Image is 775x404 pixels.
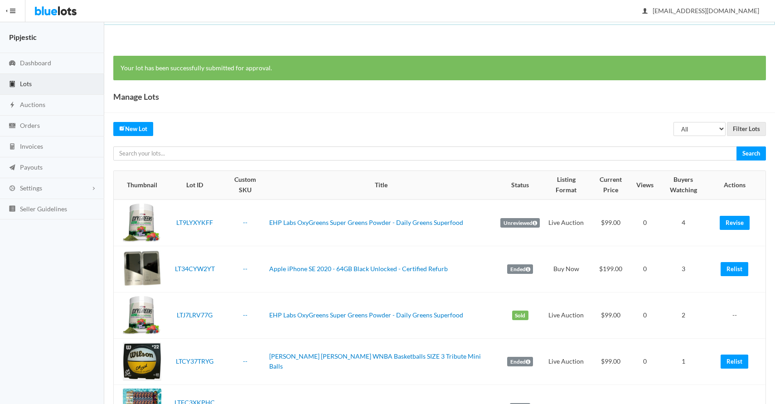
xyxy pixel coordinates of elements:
[269,219,463,226] a: EHP Labs OxyGreens Super Greens Powder - Daily Greens Superfood
[165,171,225,199] th: Lot ID
[720,216,750,230] a: Revise
[721,262,748,276] a: Relist
[20,205,67,213] span: Seller Guidelines
[121,63,759,73] p: Your lot has been successfully submitted for approval.
[657,292,709,338] td: 2
[113,146,737,161] input: Search your lots...
[721,355,748,369] a: Relist
[225,171,266,199] th: Custom SKU
[20,122,40,129] span: Orders
[500,218,540,228] label: Unreviewed
[8,80,17,89] ion-icon: clipboard
[20,59,51,67] span: Dashboard
[589,292,633,338] td: $99.00
[8,143,17,151] ion-icon: calculator
[633,200,657,246] td: 0
[243,357,247,365] a: --
[589,171,633,199] th: Current Price
[243,311,247,319] a: --
[507,357,533,367] label: Ended
[657,338,709,385] td: 1
[20,80,32,88] span: Lots
[20,163,43,171] span: Payouts
[177,311,213,319] a: LTJ7LRV77G
[512,311,528,321] label: Sold
[8,59,17,68] ion-icon: speedometer
[114,171,165,199] th: Thumbnail
[8,122,17,131] ion-icon: cash
[640,7,649,16] ion-icon: person
[175,265,215,273] a: LT34CYW2YT
[9,33,37,41] strong: Pipjestic
[589,338,633,385] td: $99.00
[269,352,481,370] a: [PERSON_NAME] [PERSON_NAME] WNBA Basketballs SIZE 3 Tribute Mini Balls
[497,171,543,199] th: Status
[709,171,765,199] th: Actions
[633,338,657,385] td: 0
[543,171,589,199] th: Listing Format
[119,125,125,131] ion-icon: create
[176,357,213,365] a: LTCY37TRYG
[20,142,43,150] span: Invoices
[113,122,153,136] a: createNew Lot
[8,205,17,214] ion-icon: list box
[243,265,247,273] a: --
[589,200,633,246] td: $99.00
[266,171,497,199] th: Title
[633,171,657,199] th: Views
[176,219,213,226] a: LT9LYXYKFF
[8,101,17,110] ion-icon: flash
[243,219,247,226] a: --
[589,246,633,292] td: $199.00
[8,164,17,172] ion-icon: paper plane
[543,338,589,385] td: Live Auction
[643,7,759,15] span: [EMAIL_ADDRESS][DOMAIN_NAME]
[507,264,533,274] label: Ended
[269,311,463,319] a: EHP Labs OxyGreens Super Greens Powder - Daily Greens Superfood
[269,265,448,273] a: Apple iPhone SE 2020 - 64GB Black Unlocked - Certified Refurb
[657,200,709,246] td: 4
[543,292,589,338] td: Live Auction
[543,200,589,246] td: Live Auction
[543,246,589,292] td: Buy Now
[657,171,709,199] th: Buyers Watching
[633,246,657,292] td: 0
[736,146,766,161] input: Search
[113,90,159,103] h1: Manage Lots
[20,101,45,108] span: Auctions
[8,185,17,193] ion-icon: cog
[657,246,709,292] td: 3
[709,292,765,338] td: --
[20,184,42,192] span: Settings
[727,122,766,136] input: Filter Lots
[633,292,657,338] td: 0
